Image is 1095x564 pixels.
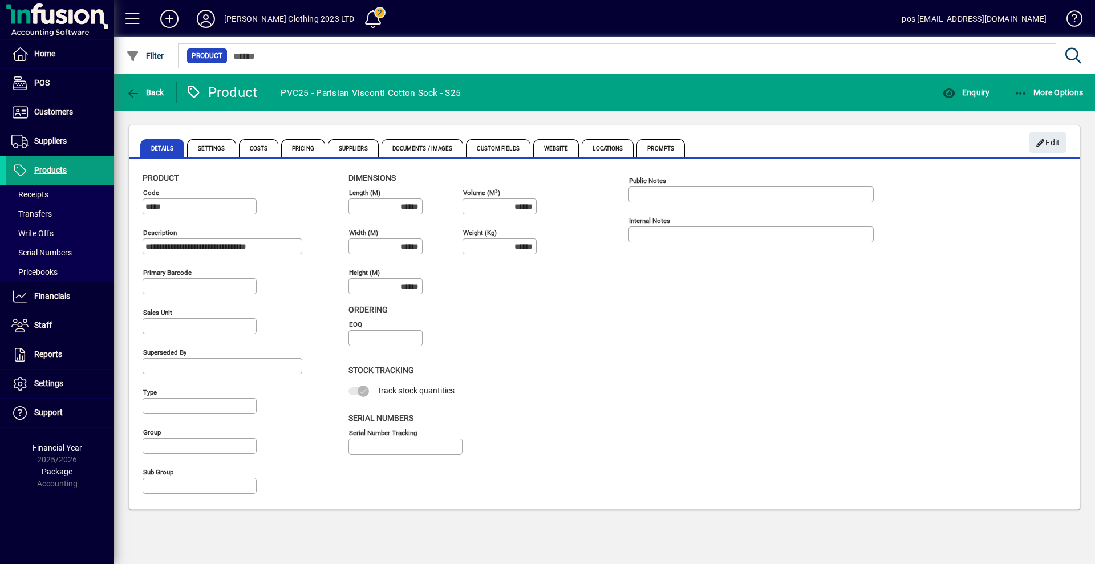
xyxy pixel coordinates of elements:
a: Pricebooks [6,262,114,282]
span: Website [533,139,579,157]
span: Home [34,49,55,58]
span: Transfers [11,209,52,218]
mat-label: Code [143,189,159,197]
a: Suppliers [6,127,114,156]
span: Back [126,88,164,97]
span: Enquiry [942,88,989,97]
span: Suppliers [328,139,379,157]
span: Prompts [636,139,685,157]
mat-label: Group [143,428,161,436]
span: Serial Numbers [348,413,413,423]
mat-label: EOQ [349,320,362,328]
a: Customers [6,98,114,127]
span: Edit [1036,133,1060,152]
span: Customers [34,107,73,116]
div: Product [185,83,258,102]
span: Receipts [11,190,48,199]
mat-label: Superseded by [143,348,186,356]
mat-label: Type [143,388,157,396]
span: Product [143,173,179,182]
span: Reports [34,350,62,359]
button: More Options [1011,82,1086,103]
div: PVC25 - Parisian Visconti Cotton Sock - S25 [281,84,461,102]
a: Knowledge Base [1058,2,1081,39]
span: Costs [239,139,279,157]
button: Edit [1029,132,1066,153]
app-page-header-button: Back [114,82,177,103]
span: Staff [34,320,52,330]
a: POS [6,69,114,98]
button: Enquiry [939,82,992,103]
mat-label: Internal Notes [629,217,670,225]
div: [PERSON_NAME] Clothing 2023 LTD [224,10,354,28]
span: Pricing [281,139,325,157]
span: Documents / Images [382,139,464,157]
span: Filter [126,51,164,60]
sup: 3 [495,188,498,193]
span: Stock Tracking [348,366,414,375]
span: Product [192,50,222,62]
a: Settings [6,370,114,398]
span: Locations [582,139,634,157]
span: Track stock quantities [377,386,455,395]
span: POS [34,78,50,87]
a: Home [6,40,114,68]
mat-label: Description [143,229,177,237]
button: Profile [188,9,224,29]
span: Financial Year [33,443,82,452]
mat-label: Serial Number tracking [349,428,417,436]
span: Pricebooks [11,267,58,277]
div: pos [EMAIL_ADDRESS][DOMAIN_NAME] [902,10,1047,28]
a: Staff [6,311,114,340]
span: Custom Fields [466,139,530,157]
button: Filter [123,46,167,66]
a: Support [6,399,114,427]
a: Serial Numbers [6,243,114,262]
a: Transfers [6,204,114,224]
span: Write Offs [11,229,54,238]
span: Package [42,467,72,476]
span: Financials [34,291,70,301]
a: Receipts [6,185,114,204]
span: Support [34,408,63,417]
span: Settings [187,139,236,157]
mat-label: Sub group [143,468,173,476]
a: Financials [6,282,114,311]
mat-label: Weight (Kg) [463,229,497,237]
mat-label: Sales unit [143,309,172,317]
a: Reports [6,340,114,369]
span: Serial Numbers [11,248,72,257]
mat-label: Width (m) [349,229,378,237]
span: Suppliers [34,136,67,145]
mat-label: Volume (m ) [463,189,500,197]
a: Write Offs [6,224,114,243]
button: Back [123,82,167,103]
mat-label: Primary barcode [143,269,192,277]
button: Add [151,9,188,29]
span: Ordering [348,305,388,314]
span: Details [140,139,184,157]
span: Dimensions [348,173,396,182]
span: Settings [34,379,63,388]
mat-label: Public Notes [629,177,666,185]
mat-label: Length (m) [349,189,380,197]
mat-label: Height (m) [349,269,380,277]
span: Products [34,165,67,175]
span: More Options [1014,88,1084,97]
